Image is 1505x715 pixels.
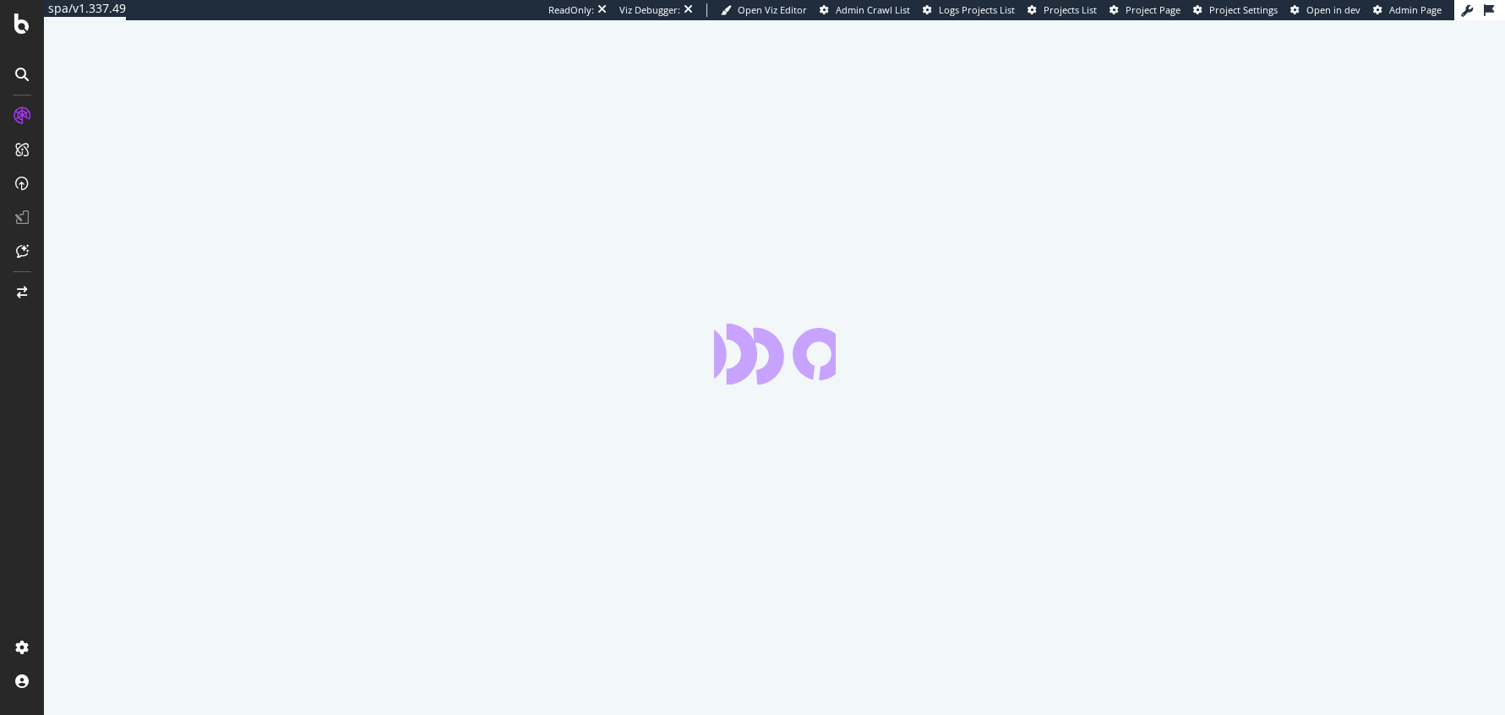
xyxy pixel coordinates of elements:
[1373,3,1442,17] a: Admin Page
[714,324,836,385] div: animation
[1290,3,1360,17] a: Open in dev
[1306,3,1360,16] span: Open in dev
[1389,3,1442,16] span: Admin Page
[1028,3,1097,17] a: Projects List
[1044,3,1097,16] span: Projects List
[1193,3,1278,17] a: Project Settings
[820,3,910,17] a: Admin Crawl List
[836,3,910,16] span: Admin Crawl List
[1110,3,1181,17] a: Project Page
[721,3,807,17] a: Open Viz Editor
[738,3,807,16] span: Open Viz Editor
[619,3,680,17] div: Viz Debugger:
[1209,3,1278,16] span: Project Settings
[548,3,594,17] div: ReadOnly:
[923,3,1015,17] a: Logs Projects List
[1126,3,1181,16] span: Project Page
[939,3,1015,16] span: Logs Projects List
